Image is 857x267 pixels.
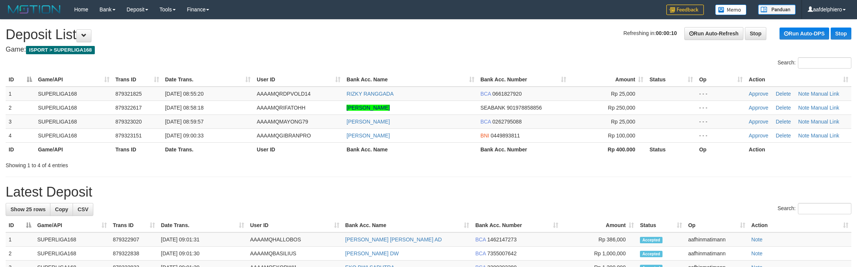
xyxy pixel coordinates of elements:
[6,142,35,156] th: ID
[35,114,112,128] td: SUPERLIGA168
[749,133,768,139] a: Approve
[640,237,663,243] span: Accepted
[798,57,851,69] input: Search:
[165,105,204,111] span: [DATE] 08:58:18
[696,73,746,87] th: Op: activate to sort column ascending
[758,5,796,15] img: panduan.png
[611,119,635,125] span: Rp 25,000
[480,119,491,125] span: BCA
[798,105,810,111] a: Note
[35,87,112,101] td: SUPERLIGA168
[475,250,486,256] span: BCA
[749,105,768,111] a: Approve
[749,119,768,125] a: Approve
[6,247,34,261] td: 2
[608,105,635,111] span: Rp 250,000
[798,203,851,214] input: Search:
[640,251,663,257] span: Accepted
[696,142,746,156] th: Op
[811,105,839,111] a: Manual Link
[6,27,851,42] h1: Deposit List
[487,236,517,243] span: Copy 1462147273 to clipboard
[623,30,677,36] span: Refreshing in:
[780,27,829,40] a: Run Auto-DPS
[346,91,394,97] a: RIZKY RANGGADA
[798,91,810,97] a: Note
[162,73,254,87] th: Date Trans.: activate to sort column ascending
[6,114,35,128] td: 3
[346,105,390,111] a: [PERSON_NAME]
[162,142,254,156] th: Date Trans.
[6,159,351,169] div: Showing 1 to 4 of 4 entries
[776,105,791,111] a: Delete
[798,133,810,139] a: Note
[158,232,247,247] td: [DATE] 09:01:31
[811,133,839,139] a: Manual Link
[569,73,647,87] th: Amount: activate to sort column ascending
[158,218,247,232] th: Date Trans.: activate to sort column ascending
[776,91,791,97] a: Delete
[492,91,522,97] span: Copy 0661827920 to clipboard
[778,203,851,214] label: Search:
[112,73,162,87] th: Trans ID: activate to sort column ascending
[696,101,746,114] td: - - -
[346,133,390,139] a: [PERSON_NAME]
[696,128,746,142] td: - - -
[475,236,486,243] span: BCA
[115,91,142,97] span: 879321825
[6,218,34,232] th: ID: activate to sort column descending
[6,203,50,216] a: Show 25 rows
[165,133,204,139] span: [DATE] 09:00:33
[346,119,390,125] a: [PERSON_NAME]
[472,218,561,232] th: Bank Acc. Number: activate to sort column ascending
[637,218,685,232] th: Status: activate to sort column ascending
[73,203,93,216] a: CSV
[110,247,158,261] td: 879322838
[492,119,522,125] span: Copy 0262795088 to clipboard
[6,128,35,142] td: 4
[343,142,477,156] th: Bank Acc. Name
[165,91,204,97] span: [DATE] 08:55:20
[561,232,637,247] td: Rp 386,000
[561,247,637,261] td: Rp 1,000,000
[507,105,542,111] span: Copy 901978858856 to clipboard
[646,142,696,156] th: Status
[611,91,635,97] span: Rp 25,000
[480,91,491,97] span: BCA
[35,142,112,156] th: Game/API
[26,46,95,54] span: ISPORT > SUPERLIGA168
[6,101,35,114] td: 2
[6,232,34,247] td: 1
[35,101,112,114] td: SUPERLIGA168
[115,133,142,139] span: 879323151
[715,5,747,15] img: Button%20Memo.svg
[477,142,569,156] th: Bank Acc. Number
[343,73,477,87] th: Bank Acc. Name: activate to sort column ascending
[487,250,517,256] span: Copy 7355007642 to clipboard
[746,142,851,156] th: Action
[115,105,142,111] span: 879322617
[112,142,162,156] th: Trans ID
[776,119,791,125] a: Delete
[685,247,748,261] td: aafhinmatimann
[656,30,677,36] strong: 00:00:10
[569,142,647,156] th: Rp 400.000
[6,73,35,87] th: ID: activate to sort column descending
[34,232,110,247] td: SUPERLIGA168
[247,247,342,261] td: AAAAMQBASILIUS
[480,105,505,111] span: SEABANK
[35,73,112,87] th: Game/API: activate to sort column ascending
[646,73,696,87] th: Status: activate to sort column ascending
[55,206,68,212] span: Copy
[34,247,110,261] td: SUPERLIGA168
[749,91,768,97] a: Approve
[480,133,489,139] span: BNI
[751,236,763,243] a: Note
[247,232,342,247] td: AAAAMQHALLOBOS
[257,91,310,97] span: AAAAMQRDPVOLD14
[257,133,311,139] span: AAAAMQGIBRANPRO
[685,218,748,232] th: Op: activate to sort column ascending
[345,236,442,243] a: [PERSON_NAME] [PERSON_NAME] AD
[6,87,35,101] td: 1
[608,133,635,139] span: Rp 100,000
